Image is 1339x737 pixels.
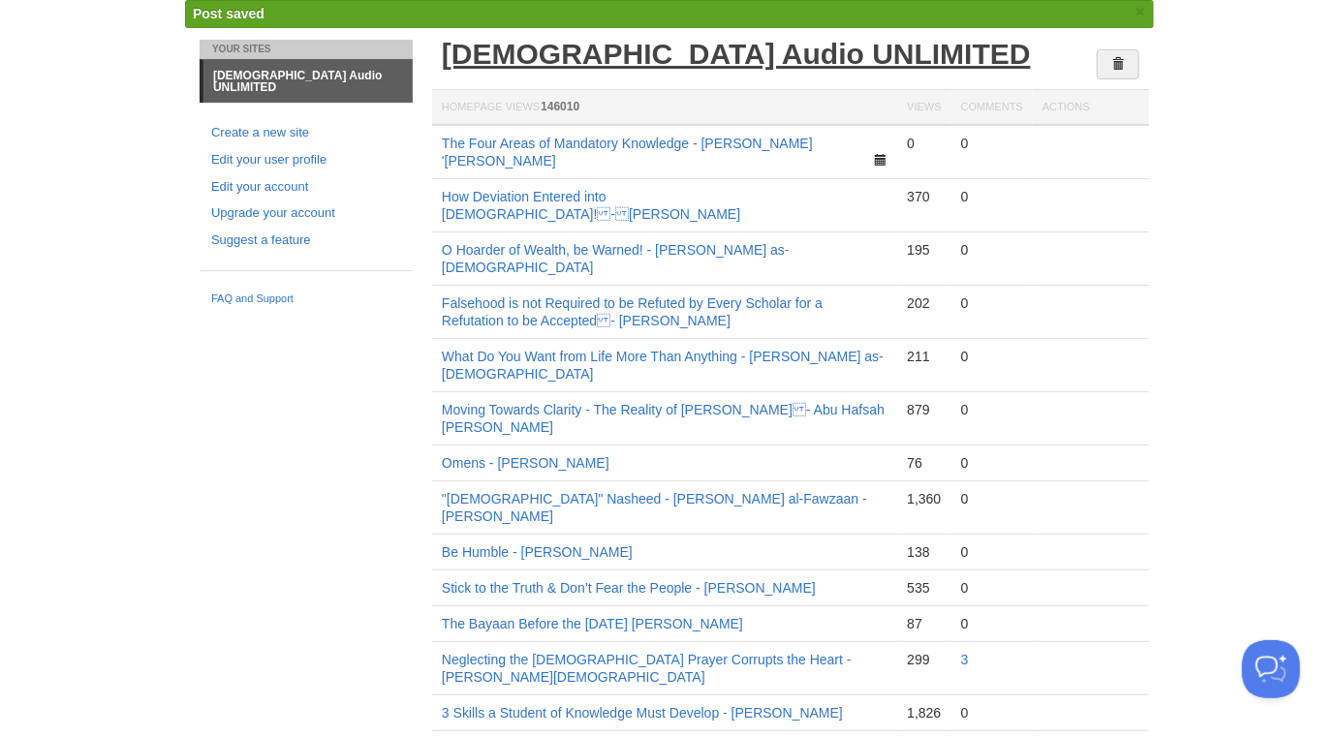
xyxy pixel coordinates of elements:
[961,543,1023,561] div: 0
[907,615,941,632] div: 87
[442,580,816,596] a: Stick to the Truth & Don’t Fear the People - [PERSON_NAME]
[907,188,941,205] div: 370
[961,579,1023,597] div: 0
[907,543,941,561] div: 138
[961,294,1023,312] div: 0
[200,40,413,59] li: Your Sites
[442,189,740,222] a: How Deviation Entered into [DEMOGRAPHIC_DATA]! - [PERSON_NAME]
[442,705,843,721] a: 3 Skills a Student of Knowledge Must Develop - [PERSON_NAME]
[961,401,1023,418] div: 0
[193,6,265,21] span: Post saved
[211,291,401,308] a: FAQ and Support
[961,348,1023,365] div: 0
[442,242,790,275] a: O Hoarder of Wealth, be Warned! - [PERSON_NAME] as-[DEMOGRAPHIC_DATA]
[907,490,941,507] div: 1,360
[907,294,941,312] div: 202
[211,150,401,170] a: Edit your user profile
[211,230,401,251] a: Suggest a feature
[442,544,633,560] a: Be Humble - [PERSON_NAME]
[1242,640,1300,698] iframe: Help Scout Beacon - Open
[442,402,885,435] a: Moving Towards Clarity - The Reality of [PERSON_NAME] - Abu Hafsah [PERSON_NAME]
[907,241,941,259] div: 195
[961,615,1023,632] div: 0
[951,90,1033,126] th: Comments
[961,188,1023,205] div: 0
[907,651,941,668] div: 299
[961,454,1023,472] div: 0
[907,579,941,597] div: 535
[442,38,1031,70] a: [DEMOGRAPHIC_DATA] Audio UNLIMITED
[211,203,401,224] a: Upgrade your account
[907,348,941,365] div: 211
[907,401,941,418] div: 879
[907,135,941,152] div: 0
[897,90,950,126] th: Views
[961,652,969,667] a: 3
[961,135,1023,152] div: 0
[907,704,941,722] div: 1,826
[961,490,1023,507] div: 0
[541,100,579,113] span: 146010
[442,136,813,169] a: The Four Areas of Mandatory Knowledge - [PERSON_NAME] '[PERSON_NAME]
[442,652,852,685] a: Neglecting the [DEMOGRAPHIC_DATA] Prayer Corrupts the Heart - [PERSON_NAME][DEMOGRAPHIC_DATA]
[211,177,401,198] a: Edit your account
[442,491,867,524] a: "[DEMOGRAPHIC_DATA]" Nasheed - [PERSON_NAME] al-Fawzaan - [PERSON_NAME]
[432,90,897,126] th: Homepage Views
[442,455,609,471] a: Omens - [PERSON_NAME]
[211,123,401,143] a: Create a new site
[442,616,743,631] a: The Bayaan Before the [DATE] [PERSON_NAME]
[442,349,884,382] a: What Do You Want from Life More Than Anything - [PERSON_NAME] as-[DEMOGRAPHIC_DATA]
[203,60,413,103] a: [DEMOGRAPHIC_DATA] Audio UNLIMITED
[1033,90,1149,126] th: Actions
[907,454,941,472] div: 76
[961,241,1023,259] div: 0
[961,704,1023,722] div: 0
[442,295,823,328] a: Falsehood is not Required to be Refuted by Every Scholar for a Refutation to be Accepted - [PERSO...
